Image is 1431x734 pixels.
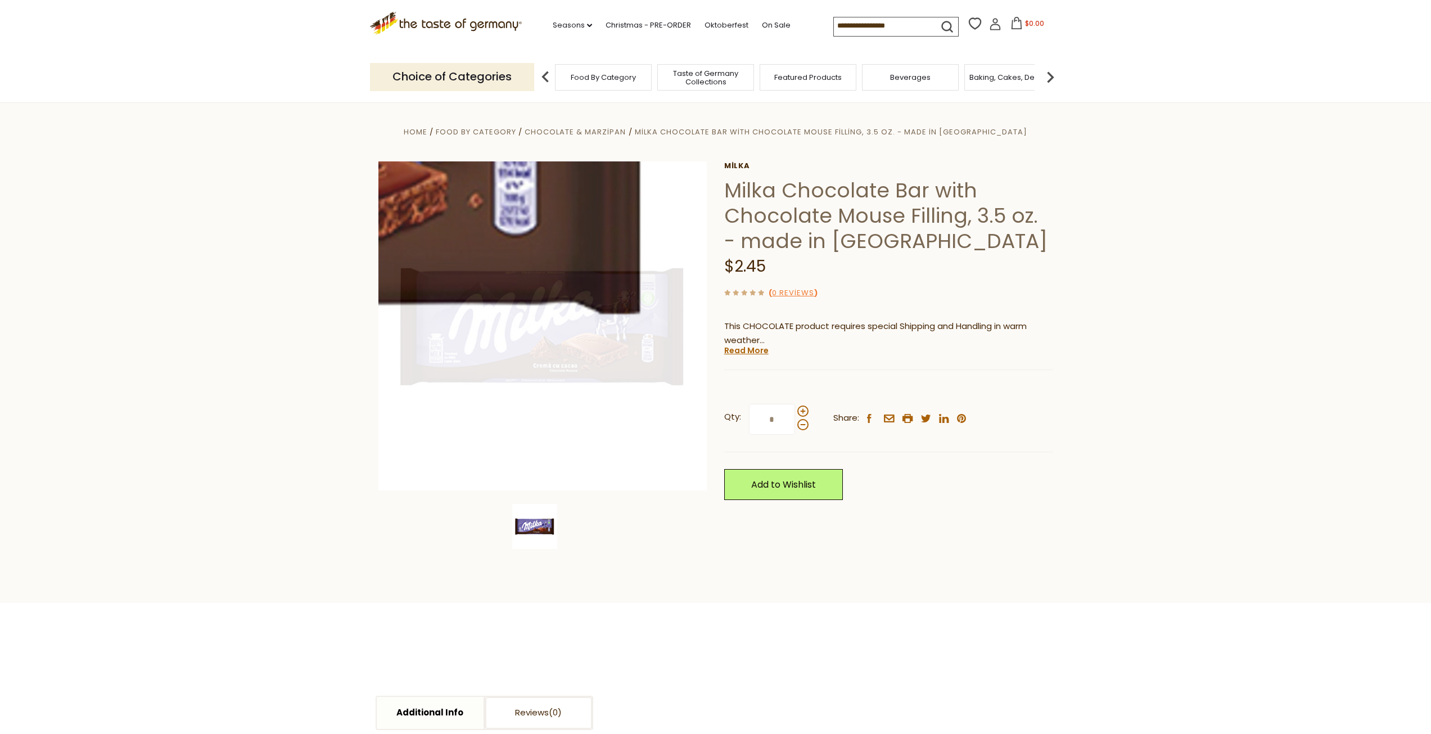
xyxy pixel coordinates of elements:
a: Home [404,127,427,137]
img: previous arrow [534,66,557,88]
p: Choice of Categories [370,63,534,91]
a: Food By Category [571,73,636,82]
span: ( ) [769,287,818,298]
a: Beverages [890,73,931,82]
img: next arrow [1039,66,1062,88]
a: Oktoberfest [705,19,748,31]
strong: Qty: [724,410,741,424]
a: Featured Products [774,73,842,82]
a: 0 Reviews [772,287,814,299]
a: Chocolate & Marzipan [525,127,626,137]
span: Share: [833,411,859,425]
a: Reviews [485,697,592,729]
input: Qty: [749,404,795,435]
button: $0.00 [1004,17,1051,34]
img: Milka Cocoa Cream Chocolate Bar [512,504,557,549]
a: Add to Wishlist [724,469,843,500]
p: This CHOCOLATE product requires special Shipping and Handling in warm weather [724,319,1053,348]
a: Taste of Germany Collections [661,69,751,86]
a: Christmas - PRE-ORDER [606,19,691,31]
a: Additional Info [377,697,484,729]
h1: Milka Chocolate Bar with Chocolate Mouse Filling, 3.5 oz. - made in [GEOGRAPHIC_DATA] [724,178,1053,254]
span: $2.45 [724,255,766,277]
a: Read More [724,345,769,356]
a: Baking, Cakes, Desserts [969,73,1057,82]
a: Food By Category [436,127,516,137]
a: Seasons [553,19,592,31]
span: $0.00 [1025,19,1044,28]
a: On Sale [762,19,791,31]
a: Milka [724,161,1053,170]
a: Milka Chocolate Bar with Chocolate Mouse Filling, 3.5 oz. - made in [GEOGRAPHIC_DATA] [635,127,1027,137]
img: Milka Cocoa Cream Chocolate Bar [378,161,707,490]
